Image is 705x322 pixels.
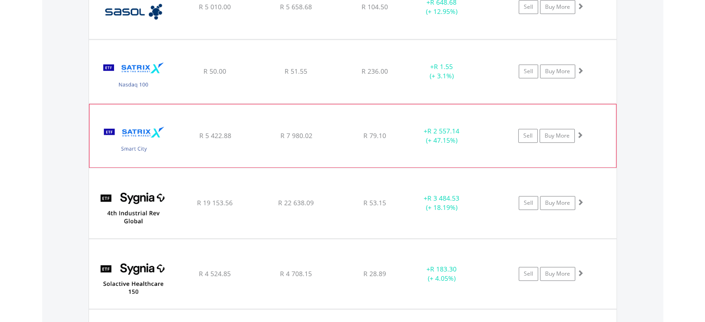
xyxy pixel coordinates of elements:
[199,131,231,140] span: R 5 422.88
[94,116,174,165] img: EQU.ZA.STXCTY.png
[94,180,173,235] img: EQU.ZA.SYG4IR.png
[519,267,538,281] a: Sell
[280,269,312,278] span: R 4 708.15
[363,269,386,278] span: R 28.89
[430,265,457,273] span: R 183.30
[519,64,538,78] a: Sell
[518,129,538,143] a: Sell
[427,194,459,202] span: R 3 484.53
[199,2,231,11] span: R 5 010.00
[519,196,538,210] a: Sell
[540,129,575,143] a: Buy More
[540,196,575,210] a: Buy More
[362,67,388,76] span: R 236.00
[203,67,226,76] span: R 50.00
[540,267,575,281] a: Buy More
[427,126,459,135] span: R 2 557.14
[363,198,386,207] span: R 53.15
[94,51,173,101] img: EQU.ZA.STXNDQ.png
[363,131,386,140] span: R 79.10
[280,131,312,140] span: R 7 980.02
[285,67,307,76] span: R 51.55
[199,269,231,278] span: R 4 524.85
[407,62,477,81] div: + (+ 3.1%)
[280,2,312,11] span: R 5 658.68
[434,62,453,71] span: R 1.55
[94,251,173,306] img: EQU.ZA.SYGH.png
[197,198,233,207] span: R 19 153.56
[407,194,477,212] div: + (+ 18.19%)
[406,126,476,145] div: + (+ 47.15%)
[362,2,388,11] span: R 104.50
[540,64,575,78] a: Buy More
[407,265,477,283] div: + (+ 4.05%)
[278,198,314,207] span: R 22 638.09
